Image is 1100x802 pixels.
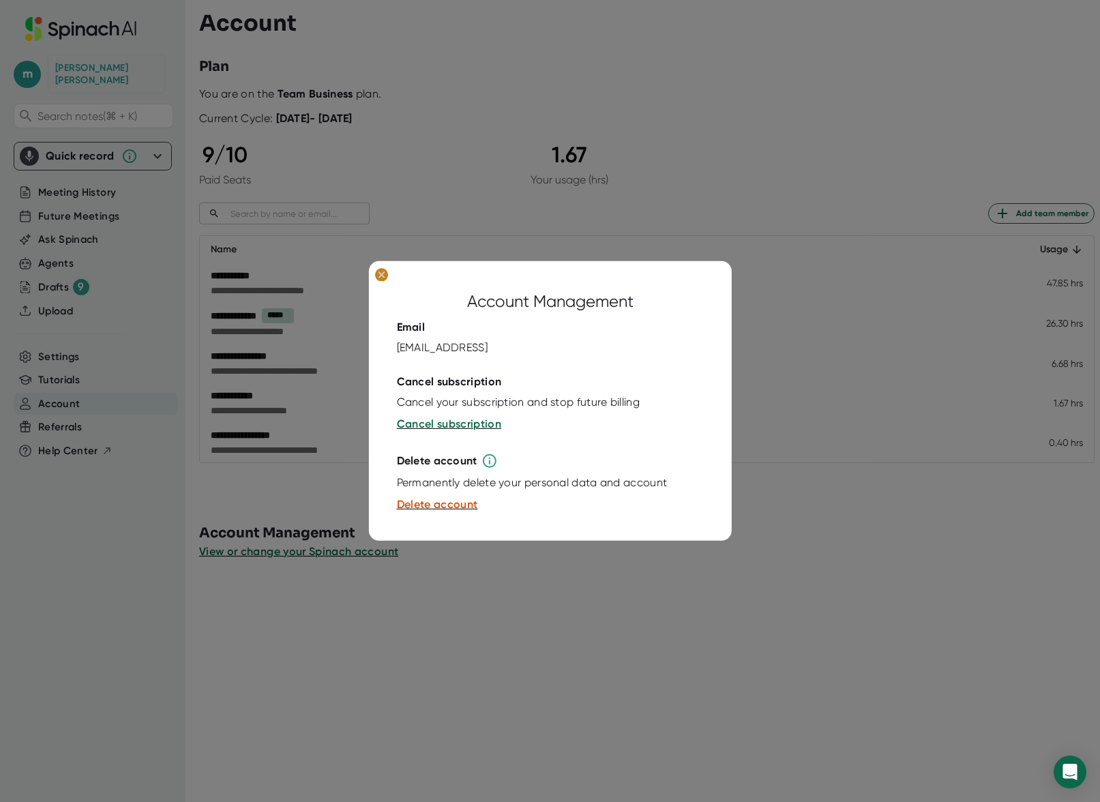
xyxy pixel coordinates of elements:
div: Account Management [467,289,634,314]
button: Delete account [397,496,478,513]
span: Delete account [397,498,478,511]
div: [EMAIL_ADDRESS] [397,341,488,355]
div: Email [397,321,426,334]
span: Cancel subscription [397,417,502,430]
div: Delete account [397,454,477,468]
div: Cancel your subscription and stop future billing [397,396,640,409]
button: Cancel subscription [397,416,502,432]
div: Open Intercom Messenger [1054,756,1086,788]
div: Permanently delete your personal data and account [397,476,668,490]
div: Cancel subscription [397,375,502,389]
